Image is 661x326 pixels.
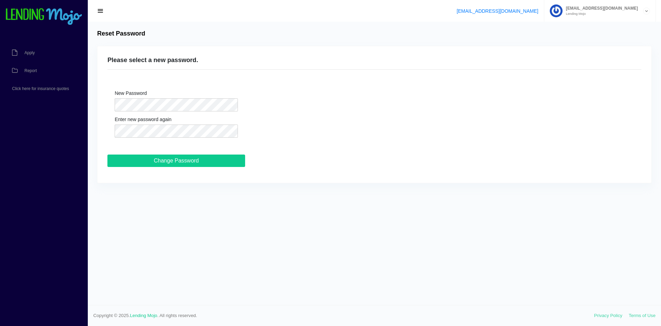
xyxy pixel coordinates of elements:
span: Click here for insurance quotes [12,87,69,91]
a: Terms of Use [629,313,655,318]
a: Privacy Policy [594,313,622,318]
input: Change Password [107,155,245,167]
span: [EMAIL_ADDRESS][DOMAIN_NAME] [563,6,638,10]
span: Apply [24,51,35,55]
img: logo-small.png [5,8,83,26]
span: Copyright © 2025. . All rights reserved. [93,312,594,319]
span: Report [24,69,37,73]
label: New Password [115,91,147,96]
label: Enter new password again [115,117,171,122]
a: [EMAIL_ADDRESS][DOMAIN_NAME] [457,8,538,14]
small: Lending Mojo [563,12,638,16]
h4: Please select a new password. [107,57,641,64]
img: Profile image [550,4,563,17]
h4: Reset Password [97,30,145,38]
a: Lending Mojo [130,313,157,318]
